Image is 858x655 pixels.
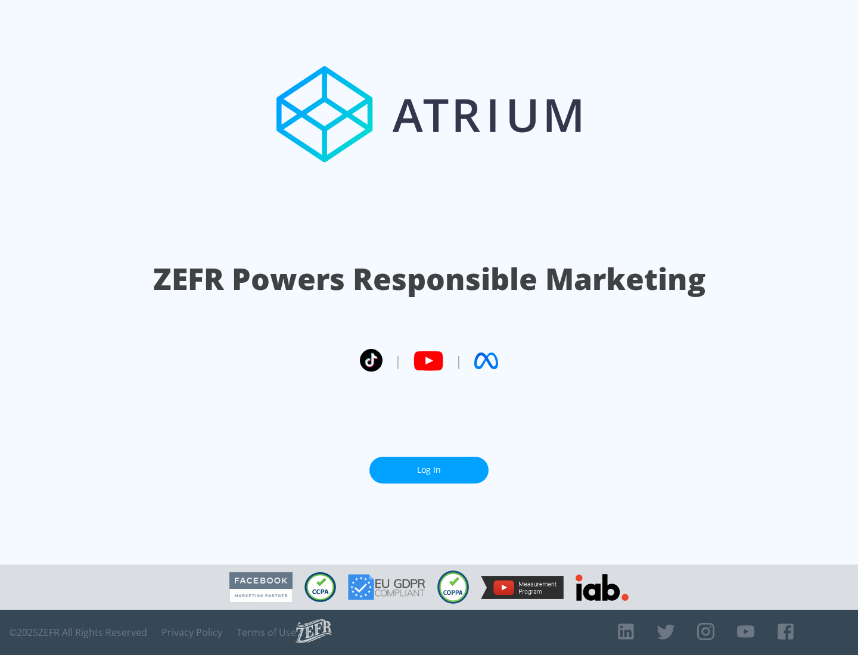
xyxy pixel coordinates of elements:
a: Terms of Use [237,626,296,638]
a: Log In [369,457,489,484]
img: CCPA Compliant [304,572,336,602]
span: | [394,352,402,370]
span: | [455,352,462,370]
h1: ZEFR Powers Responsible Marketing [153,258,705,300]
a: Privacy Policy [161,626,222,638]
img: IAB [576,574,629,601]
img: GDPR Compliant [348,574,425,600]
img: Facebook Marketing Partner [229,572,293,603]
img: COPPA Compliant [437,570,469,604]
span: © 2025 ZEFR All Rights Reserved [9,626,147,638]
img: YouTube Measurement Program [481,576,564,599]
